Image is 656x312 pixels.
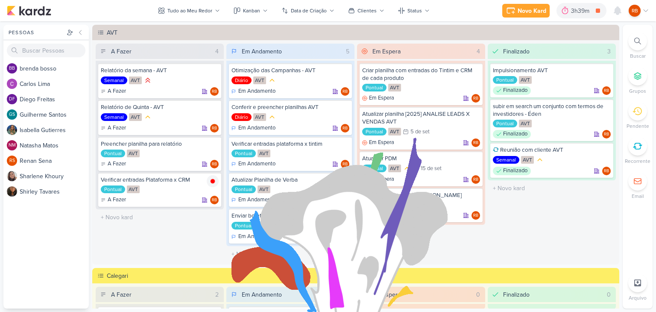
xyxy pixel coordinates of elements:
[489,182,614,194] input: + Novo kard
[604,169,609,174] p: RB
[362,175,394,184] div: Em Espera
[231,87,275,96] div: Em Andamento
[369,175,394,184] p: Em Espera
[9,66,15,71] p: bb
[471,94,480,103] div: Responsável: Rogerio Bispo
[212,127,217,131] p: RB
[410,129,430,135] div: 5 de set
[268,113,276,121] div: Prioridade Média
[238,233,275,241] p: Em Andamento
[101,140,219,148] div: Preencher planilha para relatório
[521,156,534,164] div: AVT
[503,47,530,56] div: Finalizado
[604,132,609,137] p: RB
[207,175,219,187] img: tracking
[253,77,266,84] div: AVT
[111,290,132,299] div: A Fazer
[602,167,611,175] div: Rogerio Bispo
[343,47,353,56] div: 5
[519,76,532,84] div: AVT
[473,214,478,218] p: RB
[493,130,531,138] div: Finalizado
[9,97,15,102] p: DF
[7,171,17,181] img: Sharlene Khoury
[341,87,349,96] div: Rogerio Bispo
[471,94,480,103] div: Rogerio Bispo
[602,86,611,95] div: Responsável: Rogerio Bispo
[604,89,609,93] p: RB
[493,86,531,95] div: Finalizado
[101,150,125,157] div: Pontual
[341,196,349,204] div: Rogerio Bispo
[111,47,132,56] div: A Fazer
[101,160,126,168] div: A Fazer
[362,110,480,126] div: Atualizar planilha [2025] ANALISE LEADS X VENDAS AVT
[341,233,349,241] div: Responsável: Rogerio Bispo
[210,124,219,132] div: Responsável: Rogerio Bispo
[101,103,219,111] div: Relatório de Quinta - AVT
[268,76,276,85] div: Prioridade Média
[471,138,480,147] div: Rogerio Bispo
[212,198,217,203] p: RB
[231,150,256,157] div: Pontual
[518,6,546,15] div: Novo Kard
[571,6,592,15] div: 3h39m
[231,103,349,111] div: Conferir e preencher planilhas AVT
[20,79,89,88] div: C a r l o s L i m a
[231,77,252,84] div: Diário
[7,109,17,120] div: Guilherme Santos
[9,159,15,163] p: RS
[362,155,480,162] div: Atualizar PDM
[231,140,349,148] div: Verificar entradas plataforma x tintim
[101,113,127,121] div: Semanal
[231,176,349,184] div: Atualizar Planilha de Verba
[341,124,349,132] div: Responsável: Rogerio Bispo
[372,290,401,299] div: Em Espera
[623,32,653,60] li: Ctrl + F
[493,76,517,84] div: Pontual
[341,196,349,204] div: Responsável: Rogerio Bispo
[242,47,282,56] div: Em Andamento
[258,185,270,193] div: AVT
[231,212,349,220] div: Enviar boletos - Éden
[602,130,611,138] div: Responsável: Rogerio Bispo
[341,233,349,241] div: Rogerio Bispo
[629,5,641,17] div: Rogerio Bispo
[231,196,275,204] div: Em Andamento
[20,141,89,150] div: N a t a s h a M a t o s
[632,7,638,15] p: RB
[362,165,387,172] div: Pontual
[362,201,387,209] div: Pontual
[471,211,480,220] div: Responsável: Rogerio Bispo
[101,124,126,132] div: A Fazer
[602,167,611,175] div: Responsável: Rogerio Bispo
[493,120,517,127] div: Pontual
[359,227,483,239] input: + Novo kard
[362,191,480,199] div: planejado x realizado Éden
[473,178,478,182] p: RB
[372,47,401,56] div: Em Espera
[231,113,252,121] div: Diário
[212,90,217,94] p: RB
[101,77,127,84] div: Semanal
[625,157,650,165] p: Recorrente
[7,29,65,36] div: Pessoas
[231,160,275,168] div: Em Andamento
[101,87,126,96] div: A Fazer
[627,122,649,130] p: Pendente
[238,87,275,96] p: Em Andamento
[101,196,126,204] div: A Fazer
[210,196,219,204] div: Rogerio Bispo
[20,64,89,73] div: b r e n d a b o s s o
[343,162,348,167] p: RB
[210,124,219,132] div: Rogerio Bispo
[231,67,349,74] div: Otimização das Campanhas - AVT
[421,166,442,171] div: 15 de set
[108,124,126,132] p: A Fazer
[127,185,140,193] div: AVT
[7,79,17,89] img: Carlos Lima
[604,47,614,56] div: 3
[280,223,304,229] div: 29 de ago
[107,271,617,280] div: Calegari
[107,28,617,37] div: AVT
